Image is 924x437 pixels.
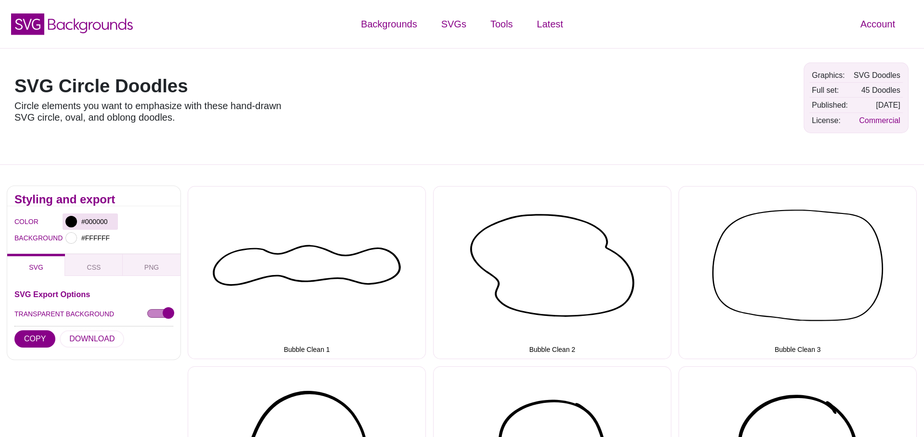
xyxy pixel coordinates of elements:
td: SVG Doodles [851,68,903,82]
a: SVGs [429,10,478,38]
button: Bubble Clean 3 [679,186,917,359]
h3: SVG Export Options [14,290,173,298]
button: PNG [123,254,180,276]
td: Graphics: [809,68,850,82]
td: Published: [809,98,850,112]
button: CSS [65,254,123,276]
span: PNG [144,263,159,271]
label: TRANSPARENT BACKGROUND [14,308,114,320]
button: COPY [14,330,55,348]
a: Latest [525,10,575,38]
td: License: [809,113,850,127]
a: Account [848,10,907,38]
td: [DATE] [851,98,903,112]
button: Bubble Clean 1 [188,186,426,359]
p: Circle elements you want to emphasize with these hand-drawn SVG circle, oval, and oblong doodles. [14,100,289,123]
h2: Styling and export [14,196,173,203]
td: 45 Doodles [851,83,903,97]
h1: SVG Circle Doodles [14,77,289,95]
a: Backgrounds [349,10,429,38]
td: Full set: [809,83,850,97]
a: Commercial [859,116,900,125]
button: Bubble Clean 2 [433,186,671,359]
label: COLOR [14,215,26,228]
a: Tools [478,10,525,38]
label: BACKGROUND [14,232,26,244]
span: CSS [87,263,101,271]
button: DOWNLOAD [60,330,124,348]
